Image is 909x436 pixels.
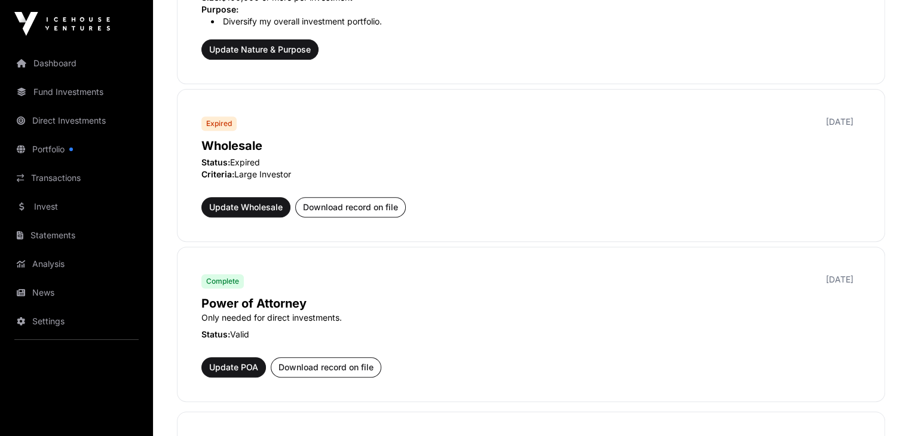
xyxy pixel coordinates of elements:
[10,194,143,220] a: Invest
[209,361,258,373] span: Update POA
[201,197,290,217] button: Update Wholesale
[295,197,406,217] button: Download record on file
[10,308,143,334] a: Settings
[201,312,861,324] p: Only needed for direct investments.
[201,295,861,312] p: Power of Attorney
[10,108,143,134] a: Direct Investments
[826,274,853,285] p: [DATE]
[10,280,143,306] a: News
[10,165,143,191] a: Transactions
[201,328,861,340] p: Valid
[206,277,239,286] span: Complete
[849,379,909,436] iframe: Chat Widget
[201,169,234,179] span: Criteria:
[278,361,374,373] span: Download record on file
[14,12,110,36] img: Icehouse Ventures Logo
[201,168,861,180] p: Large Investor
[10,50,143,76] a: Dashboard
[201,156,861,168] p: Expired
[201,157,230,167] span: Status:
[209,201,283,213] span: Update Wholesale
[826,116,853,128] p: [DATE]
[10,136,143,162] a: Portfolio
[201,329,230,339] span: Status:
[206,119,232,128] span: Expired
[201,357,266,377] button: Update POA
[201,4,861,16] p: Purpose:
[10,222,143,248] a: Statements
[201,137,861,154] p: Wholesale
[209,44,311,56] span: Update Nature & Purpose
[10,79,143,105] a: Fund Investments
[211,16,861,27] li: Diversify my overall investment portfolio.
[303,201,398,213] span: Download record on file
[10,251,143,277] a: Analysis
[271,357,381,377] button: Download record on file
[201,39,319,60] button: Update Nature & Purpose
